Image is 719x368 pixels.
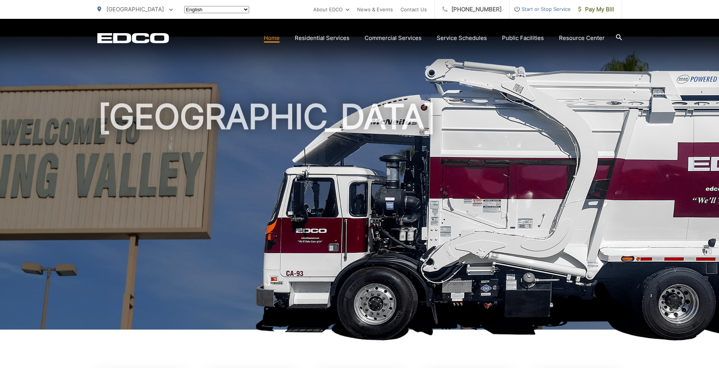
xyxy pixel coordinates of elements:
[502,34,544,43] a: Public Facilities
[97,33,169,43] a: EDCD logo. Return to the homepage.
[313,5,349,14] a: About EDCO
[295,34,349,43] a: Residential Services
[106,6,164,13] span: [GEOGRAPHIC_DATA]
[365,34,422,43] a: Commercial Services
[437,34,487,43] a: Service Schedules
[184,6,249,13] select: Select a language
[400,5,427,14] a: Contact Us
[559,34,605,43] a: Resource Center
[578,5,614,14] span: Pay My Bill
[97,98,622,336] h1: [GEOGRAPHIC_DATA]
[357,5,393,14] a: News & Events
[264,34,280,43] a: Home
